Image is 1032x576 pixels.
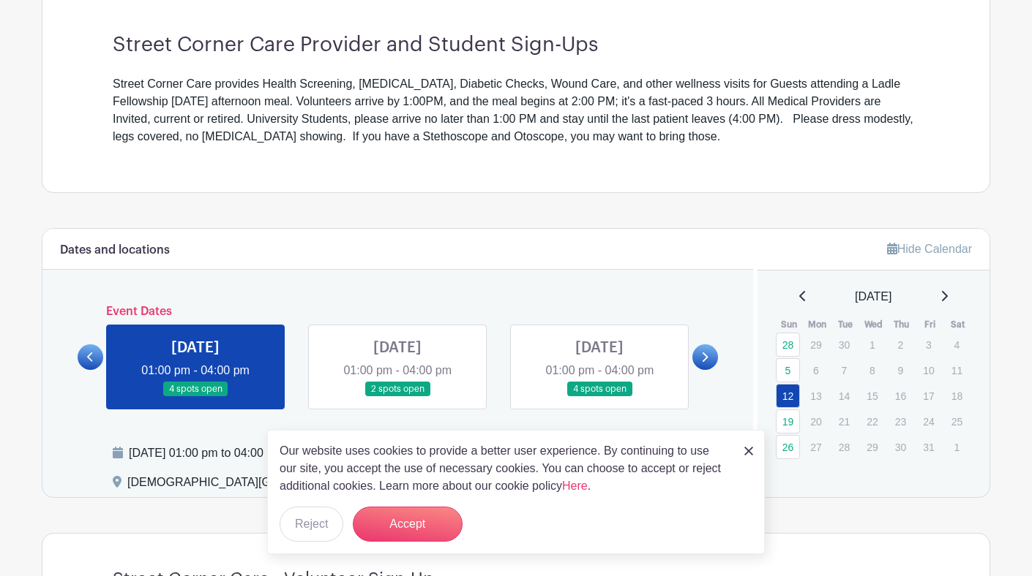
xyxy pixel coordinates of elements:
p: 3 [916,333,941,356]
p: 4 [945,333,969,356]
h3: Street Corner Care Provider and Student Sign-Ups [113,33,919,58]
th: Fri [916,317,944,332]
p: 15 [860,384,884,407]
p: 17 [916,384,941,407]
h6: Event Dates [103,305,692,319]
div: [DEMOGRAPHIC_DATA][GEOGRAPHIC_DATA], [STREET_ADDRESS] [127,474,503,497]
p: 9 [889,359,913,382]
p: 2 [889,333,913,356]
p: 24 [916,410,941,433]
a: Here [562,480,588,492]
p: 6 [804,359,828,382]
p: 21 [832,410,856,433]
th: Thu [888,317,916,332]
p: 10 [916,359,941,382]
p: 1 [860,333,884,356]
p: 28 [832,436,856,458]
div: Street Corner Care provides Health Screening, [MEDICAL_DATA], Diabetic Checks, Wound Care, and ot... [113,75,919,145]
p: 16 [889,384,913,407]
th: Sun [775,317,804,332]
th: Tue [831,317,860,332]
p: 22 [860,410,884,433]
p: 18 [945,384,969,407]
button: Reject [280,507,343,542]
p: 11 [945,359,969,382]
a: 5 [776,358,800,382]
p: 29 [804,333,828,356]
p: 30 [889,436,913,458]
p: 20 [804,410,828,433]
div: [DATE] 01:00 pm to 04:00 pm [129,444,623,462]
p: 27 [804,436,828,458]
p: 7 [832,359,856,382]
p: 1 [945,436,969,458]
p: 23 [889,410,913,433]
p: 14 [832,384,856,407]
span: [DATE] [855,288,891,306]
th: Sat [944,317,973,332]
p: 13 [804,384,828,407]
a: 19 [776,409,800,433]
p: 8 [860,359,884,382]
a: Hide Calendar [887,243,972,255]
p: Our website uses cookies to provide a better user experience. By continuing to use our site, you ... [280,442,729,495]
button: Accept [353,507,463,542]
th: Wed [859,317,888,332]
a: 12 [776,384,800,408]
p: 29 [860,436,884,458]
a: 28 [776,333,800,357]
p: 25 [945,410,969,433]
a: 26 [776,435,800,459]
th: Mon [803,317,831,332]
img: close_button-5f87c8562297e5c2d7936805f587ecaba9071eb48480494691a3f1689db116b3.svg [744,447,753,455]
p: 30 [832,333,856,356]
h6: Dates and locations [60,243,170,257]
p: 31 [916,436,941,458]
